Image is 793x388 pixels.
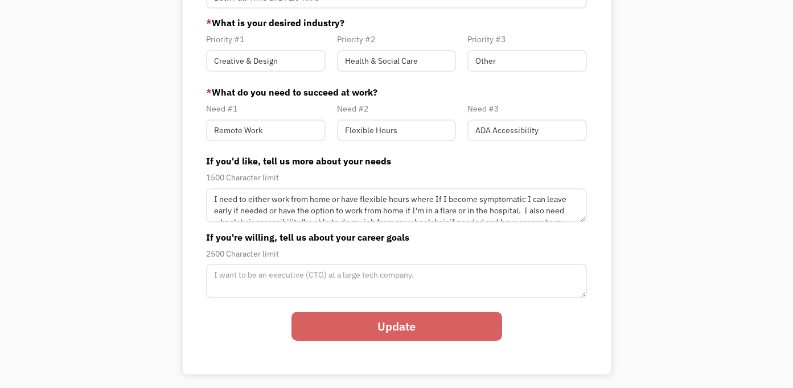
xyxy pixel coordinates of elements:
[206,247,586,261] div: 2500 Character limit
[337,102,456,115] div: Need #2
[467,102,586,115] div: Need #3
[206,32,325,46] div: Priority #1
[206,171,586,184] div: 1500 Character limit
[291,312,502,341] input: Update
[467,32,586,46] div: Priority #3
[206,85,586,99] label: What do you need to succeed at work?
[206,102,325,115] div: Need #1
[337,32,456,46] div: Priority #2
[206,154,586,168] label: If you'd like, tell us more about your needs
[206,230,586,244] label: If you're willing, tell us about your career goals
[206,16,586,30] label: What is your desired industry?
